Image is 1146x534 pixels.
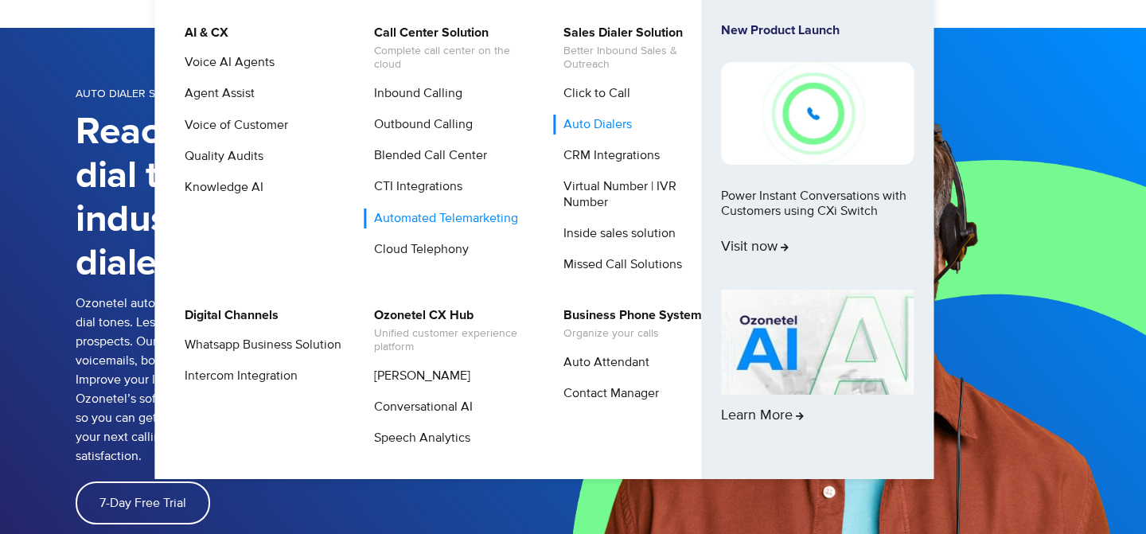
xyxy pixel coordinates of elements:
p: Ozonetel auto-dialing software helps your agents reach prospects, not dial tones. Less dialing me... [76,294,474,466]
a: CTI Integrations [364,177,465,197]
span: Unified customer experience platform [374,327,531,354]
a: New Product LaunchPower Instant Conversations with Customers using CXi SwitchVisit now [721,23,914,283]
a: Inside sales solution [553,224,678,244]
h1: Reach prospects, not dial tones with our industry-leading auto dialer software. [76,111,474,286]
a: Speech Analytics [364,428,473,448]
a: AI & CX [174,23,231,43]
img: New-Project-17.png [721,62,914,164]
a: Auto Attendant [553,353,652,372]
a: Contact Manager [553,384,661,403]
a: [PERSON_NAME] [364,366,473,386]
a: Virtual Number | IVR Number [553,177,723,212]
span: 7-Day Free Trial [99,497,186,509]
span: Learn More [721,407,804,425]
a: Agent Assist [174,84,257,103]
a: Voice of Customer [174,115,290,135]
span: Better Inbound Sales & Outreach [563,45,720,72]
a: Sales Dialer SolutionBetter Inbound Sales & Outreach [553,23,723,74]
a: Call Center SolutionComplete call center on the cloud [364,23,533,74]
span: Organize your calls [563,327,702,341]
a: Blended Call Center [364,146,489,166]
span: Complete call center on the cloud [374,45,531,72]
a: Quality Audits [174,146,266,166]
a: 7-Day Free Trial [76,481,210,524]
a: Learn More [721,290,914,452]
a: Ozonetel CX HubUnified customer experience platform [364,306,533,357]
a: Conversational AI [364,397,475,417]
a: Cloud Telephony [364,240,471,259]
a: Knowledge AI [174,177,266,197]
span: Visit now [721,239,789,256]
a: Click to Call [553,84,633,103]
a: Outbound Calling [364,115,475,134]
a: Automated Telemarketing [364,209,520,228]
a: CRM Integrations [553,146,662,166]
span: Auto Dialer Software [76,87,206,100]
a: Business Phone SystemOrganize your calls [553,306,704,343]
a: Intercom Integration [174,366,300,386]
a: Inbound Calling [364,84,465,103]
a: Auto Dialers [553,115,634,134]
img: AI [721,290,914,395]
a: Missed Call Solutions [553,255,684,275]
a: Voice AI Agents [174,53,277,72]
a: Digital Channels [174,306,281,325]
a: Whatsapp Business Solution [174,335,344,355]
